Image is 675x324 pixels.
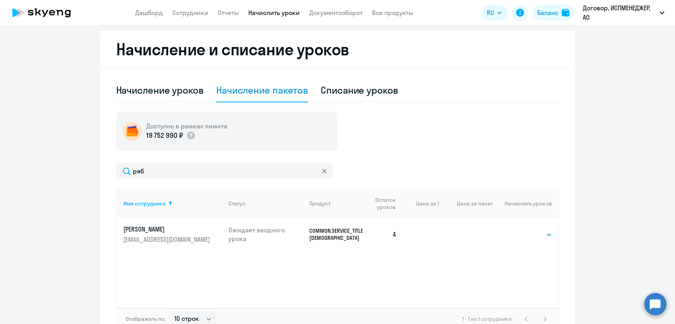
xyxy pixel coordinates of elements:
th: Начислить уроков [493,189,558,218]
div: Баланс [537,8,558,17]
div: Статус [229,200,303,207]
div: Начисление пакетов [216,84,308,96]
th: Цена за пакет [439,189,493,218]
a: Документооборот [309,9,363,17]
span: Отображать по: [126,315,166,322]
p: 19 752 990 ₽ [146,130,183,141]
div: Имя сотрудника [123,200,223,207]
div: Продукт [309,200,331,207]
div: Продукт [309,200,363,207]
img: balance [562,9,569,17]
span: Остаток уроков [369,196,396,211]
a: [PERSON_NAME][EMAIL_ADDRESS][DOMAIN_NAME] [123,225,223,244]
div: Имя сотрудника [123,200,166,207]
p: COMMON.SERVICE_TITLE.LONG.[DEMOGRAPHIC_DATA] [309,227,363,241]
div: Статус [229,200,246,207]
a: Все продукты [372,9,413,17]
td: 4 [363,218,403,251]
input: Поиск по имени, email, продукту или статусу [116,163,333,179]
p: [EMAIL_ADDRESS][DOMAIN_NAME] [123,235,212,244]
p: [PERSON_NAME] [123,225,212,234]
button: RU [481,5,507,21]
h2: Начисление и списание уроков [116,40,559,59]
button: Договор, ИСПМЕНЕДЖЕР, АО [579,3,668,22]
span: 1 - 1 из 1 сотрудника [462,315,512,322]
a: Дашборд [135,9,163,17]
p: Ожидает вводного урока [229,226,303,243]
a: Начислить уроки [248,9,300,17]
div: Списание уроков [321,84,398,96]
a: Отчеты [218,9,239,17]
p: Договор, ИСПМЕНЕДЖЕР, АО [583,3,656,22]
img: wallet-circle.png [123,122,142,141]
span: RU [487,8,494,17]
div: Остаток уроков [369,196,403,211]
a: Сотрудники [172,9,208,17]
div: Начисление уроков [116,84,204,96]
th: Цена за 1 [403,189,439,218]
button: Балансbalance [533,5,574,21]
h5: Доступно в рамках лимита [146,122,227,130]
